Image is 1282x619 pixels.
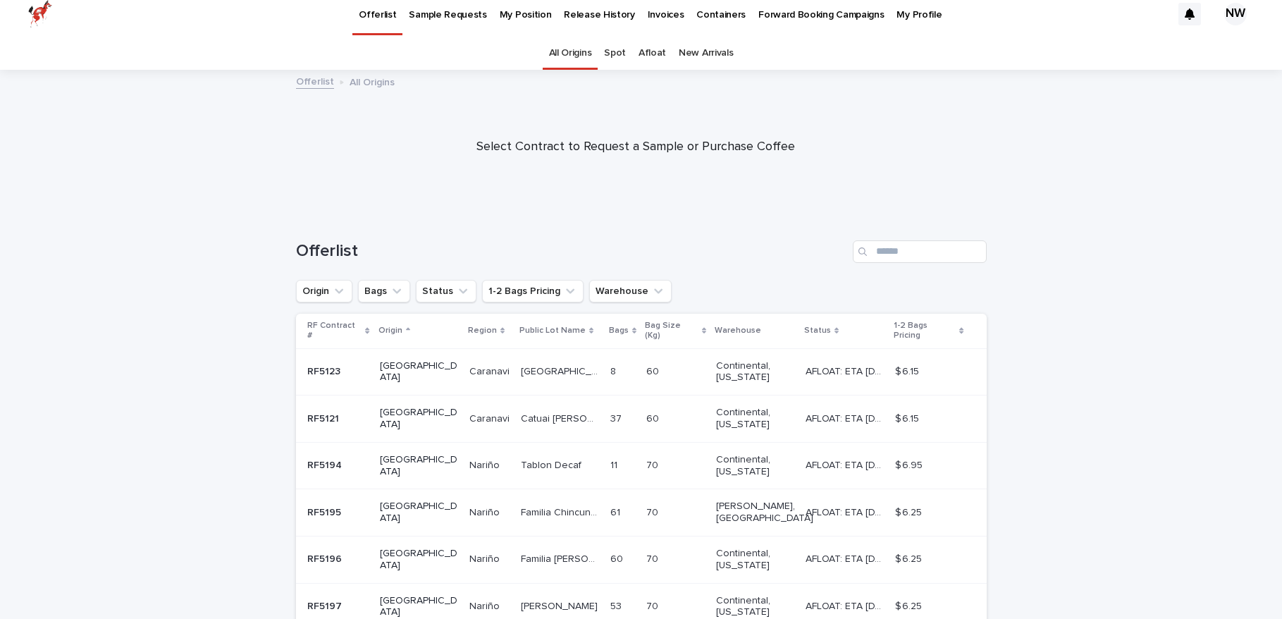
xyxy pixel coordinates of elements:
p: [GEOGRAPHIC_DATA] [380,548,458,572]
p: Nariño [469,598,503,613]
p: RF5194 [307,457,345,472]
p: Bags [609,323,629,338]
p: [GEOGRAPHIC_DATA] [521,363,602,378]
p: [GEOGRAPHIC_DATA] [380,454,458,478]
p: Caranavi [469,410,512,425]
p: Nariño [469,551,503,565]
p: $ 6.95 [895,457,925,472]
p: Status [804,323,831,338]
p: Origin [378,323,402,338]
p: [GEOGRAPHIC_DATA] [380,501,458,525]
p: Caranavi [469,363,512,378]
p: [GEOGRAPHIC_DATA] [380,595,458,619]
p: Nariño [469,457,503,472]
p: AFLOAT: ETA 10-22-2025 [806,504,887,519]
p: 61 [610,504,623,519]
h1: Offerlist [296,241,847,262]
p: 60 [646,410,662,425]
p: 70 [646,457,661,472]
button: 1-2 Bags Pricing [482,280,584,302]
p: Select Contract to Request a Sample or Purchase Coffee [354,140,918,155]
p: Public Lot Name [519,323,586,338]
p: RF5195 [307,504,344,519]
p: AFLOAT: ETA 10-23-2025 [806,551,887,565]
a: All Origins [549,37,592,70]
p: $ 6.15 [895,410,922,425]
p: 70 [646,504,661,519]
p: Tablon Decaf [521,457,584,472]
p: 53 [610,598,624,613]
p: RF5197 [307,598,345,613]
tr: RF5195RF5195 [GEOGRAPHIC_DATA]NariñoNariño Familia ChincunqueFamilia Chincunque 6161 7070 [PERSON... [296,489,987,537]
p: RF5196 [307,551,345,565]
p: RF5123 [307,363,343,378]
p: 1-2 Bags Pricing [894,318,956,344]
p: RF5121 [307,410,342,425]
p: 60 [646,363,662,378]
p: AFLOAT: ETA 10-23-2025 [806,598,887,613]
tr: RF5121RF5121 [GEOGRAPHIC_DATA]CaranaviCaranavi Catuai [PERSON_NAME]Catuai [PERSON_NAME] 3737 6060... [296,396,987,443]
a: Spot [604,37,626,70]
div: NW [1224,3,1247,25]
p: Familia Chincunque [521,504,602,519]
tr: RF5194RF5194 [GEOGRAPHIC_DATA]NariñoNariño Tablon DecafTablon Decaf 1111 7070 Continental, [US_ST... [296,442,987,489]
button: Warehouse [589,280,672,302]
p: Nariño [469,504,503,519]
button: Status [416,280,476,302]
p: Bag Size (Kg) [645,318,698,344]
p: $ 6.25 [895,598,925,613]
p: 70 [646,551,661,565]
p: 8 [610,363,619,378]
p: Region [468,323,497,338]
tr: RF5123RF5123 [GEOGRAPHIC_DATA]CaranaviCaranavi [GEOGRAPHIC_DATA][GEOGRAPHIC_DATA] 88 6060 Contine... [296,348,987,396]
p: [GEOGRAPHIC_DATA] [380,360,458,384]
p: [GEOGRAPHIC_DATA] [380,407,458,431]
p: $ 6.25 [895,551,925,565]
button: Bags [358,280,410,302]
p: AFLOAT: ETA 10-23-2025 [806,457,887,472]
p: All Origins [350,73,395,89]
tr: RF5196RF5196 [GEOGRAPHIC_DATA]NariñoNariño Familia [PERSON_NAME]Familia [PERSON_NAME] 6060 7070 C... [296,536,987,583]
a: Afloat [639,37,666,70]
p: RF Contract # [307,318,362,344]
p: AFLOAT: ETA 10-23-2025 [806,363,887,378]
p: 37 [610,410,624,425]
input: Search [853,240,987,263]
a: New Arrivals [679,37,733,70]
p: 70 [646,598,661,613]
p: Familia [PERSON_NAME] [521,551,602,565]
p: $ 6.15 [895,363,922,378]
p: $ 6.25 [895,504,925,519]
p: 60 [610,551,626,565]
p: Catuai [PERSON_NAME] [521,410,602,425]
p: AFLOAT: ETA 10-23-2025 [806,410,887,425]
p: [PERSON_NAME] [521,598,600,613]
a: Offerlist [296,73,334,89]
button: Origin [296,280,352,302]
p: Warehouse [715,323,761,338]
p: 11 [610,457,620,472]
